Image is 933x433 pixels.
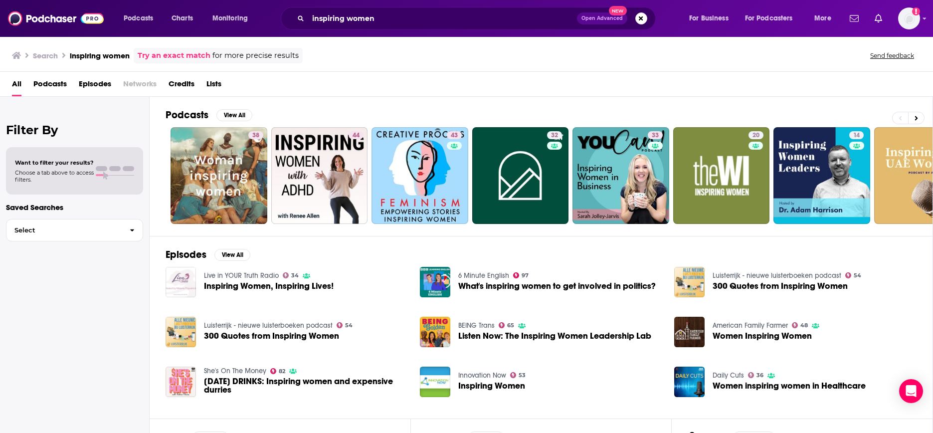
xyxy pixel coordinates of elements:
[458,382,525,390] a: Inspiring Women
[739,10,807,26] button: open menu
[513,272,529,278] a: 97
[682,10,741,26] button: open menu
[308,10,577,26] input: Search podcasts, credits, & more...
[510,372,526,378] a: 53
[291,273,299,278] span: 34
[773,127,870,224] a: 14
[8,9,104,28] a: Podchaser - Follow, Share and Rate Podcasts
[867,51,917,60] button: Send feedback
[270,368,286,374] a: 82
[166,317,196,347] a: 300 Quotes from Inspiring Women
[499,322,515,328] a: 65
[871,10,886,27] a: Show notifications dropdown
[713,271,841,280] a: Luisterrijk - nieuwe luisterboeken podcast
[12,76,21,96] a: All
[204,321,333,330] a: Luisterrijk - nieuwe luisterboeken podcast
[204,282,334,290] a: Inspiring Women, Inspiring Lives!
[420,317,450,347] img: Listen Now: The Inspiring Women Leadership Lab
[33,51,58,60] h3: Search
[271,127,368,224] a: 44
[345,323,353,328] span: 54
[756,373,763,378] span: 36
[674,367,705,397] img: Women inspiring women in Healthcare
[458,282,656,290] a: What's inspiring women to get involved in politics?
[15,169,94,183] span: Choose a tab above to access filters.
[572,127,669,224] a: 33
[248,131,263,139] a: 38
[70,51,130,60] h3: inspiring women
[6,123,143,137] h2: Filter By
[752,131,759,141] span: 20
[547,131,562,139] a: 32
[609,6,627,15] span: New
[451,131,458,141] span: 43
[252,131,259,141] span: 38
[166,248,206,261] h2: Episodes
[748,372,764,378] a: 36
[458,332,651,340] a: Listen Now: The Inspiring Women Leadership Lab
[117,10,166,26] button: open menu
[581,16,623,21] span: Open Advanced
[748,131,763,139] a: 20
[472,127,569,224] a: 32
[166,267,196,297] img: Inspiring Women, Inspiring Lives!
[898,7,920,29] img: User Profile
[522,273,529,278] span: 97
[204,367,266,375] a: She's On The Money
[807,10,844,26] button: open menu
[912,7,920,15] svg: Add a profile image
[290,7,665,30] div: Search podcasts, credits, & more...
[652,131,659,141] span: 33
[214,249,250,261] button: View All
[713,332,812,340] a: Women Inspiring Women
[33,76,67,96] span: Podcasts
[204,271,279,280] a: Live in YOUR Truth Radio
[854,273,861,278] span: 54
[279,369,285,374] span: 82
[172,11,193,25] span: Charts
[713,282,848,290] a: 300 Quotes from Inspiring Women
[79,76,111,96] a: Episodes
[689,11,729,25] span: For Business
[165,10,199,26] a: Charts
[577,12,627,24] button: Open AdvancedNew
[507,323,514,328] span: 65
[792,322,808,328] a: 48
[349,131,364,139] a: 44
[337,322,353,328] a: 54
[6,227,122,233] span: Select
[204,377,408,394] span: [DATE] DRINKS: Inspiring women and expensive durries
[845,272,862,278] a: 54
[6,203,143,212] p: Saved Searches
[814,11,831,25] span: More
[123,76,157,96] span: Networks
[447,131,462,139] a: 43
[899,379,923,403] div: Open Intercom Messenger
[212,50,299,61] span: for more precise results
[713,382,866,390] span: Women inspiring women in Healthcare
[673,127,770,224] a: 20
[6,219,143,241] button: Select
[420,267,450,297] a: What's inspiring women to get involved in politics?
[212,11,248,25] span: Monitoring
[204,332,339,340] a: 300 Quotes from Inspiring Women
[216,109,252,121] button: View All
[800,323,808,328] span: 48
[745,11,793,25] span: For Podcasters
[420,367,450,397] a: Inspiring Women
[898,7,920,29] button: Show profile menu
[648,131,663,139] a: 33
[458,371,506,380] a: Innovation Now
[713,321,788,330] a: American Family Farmer
[353,131,360,141] span: 44
[166,367,196,397] a: FRIDAY DRINKS: Inspiring women and expensive durries
[853,131,860,141] span: 14
[898,7,920,29] span: Logged in as HBurn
